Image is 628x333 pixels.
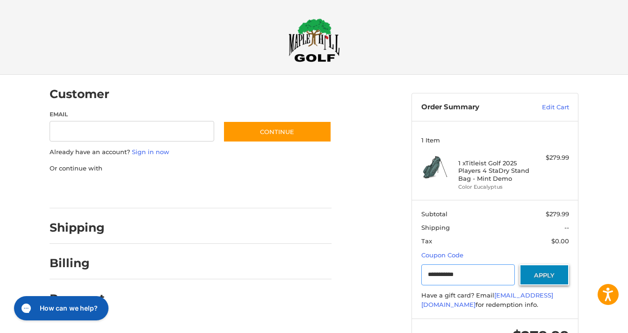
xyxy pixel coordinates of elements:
h2: Customer [50,87,109,101]
li: Color Eucalyptus [458,183,530,191]
span: Subtotal [421,210,448,218]
h4: 1 x Titleist Golf 2025 Players 4 StaDry Stand Bag - Mint Demo [458,159,530,182]
h2: Payment [50,291,105,306]
a: Coupon Code [421,251,463,259]
img: Maple Hill Golf [289,18,340,62]
iframe: Gorgias live chat messenger [9,293,111,324]
label: Email [50,110,214,119]
span: $0.00 [551,237,569,245]
iframe: PayPal-paylater [126,182,196,199]
a: Sign in now [132,148,169,156]
button: Apply [520,264,569,285]
h2: Billing [50,256,104,270]
div: $279.99 [532,153,569,163]
iframe: PayPal-venmo [205,182,275,199]
a: Edit Cart [522,103,569,112]
iframe: PayPal-paypal [47,182,117,199]
span: Tax [421,237,432,245]
span: -- [564,224,569,231]
span: Shipping [421,224,450,231]
a: [EMAIL_ADDRESS][DOMAIN_NAME] [421,291,553,308]
h2: Shipping [50,220,105,235]
p: Or continue with [50,164,332,173]
button: Continue [223,121,332,142]
span: $279.99 [546,210,569,218]
h3: Order Summary [421,103,522,112]
p: Already have an account? [50,148,332,157]
h3: 1 Item [421,136,569,144]
div: Have a gift card? Email for redemption info. [421,291,569,309]
input: Gift Certificate or Coupon Code [421,264,515,285]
